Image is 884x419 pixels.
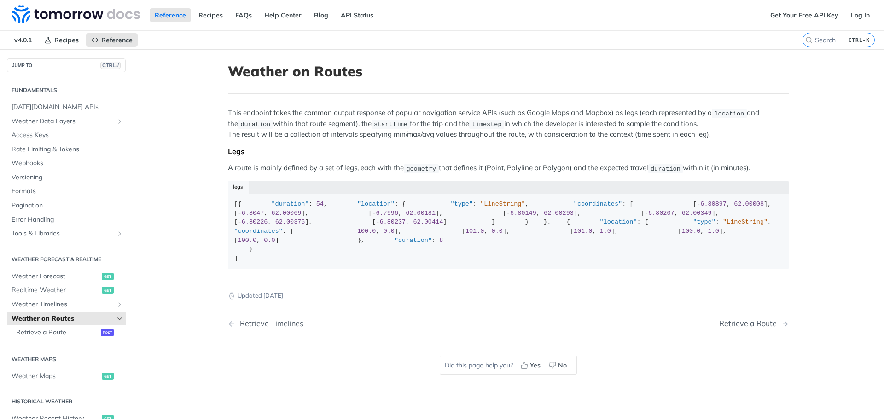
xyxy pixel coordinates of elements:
span: v4.0.1 [9,33,37,47]
span: timestep [472,121,502,128]
h2: Historical Weather [7,397,126,406]
div: Legs [228,147,789,156]
span: post [101,329,114,336]
span: Weather Maps [12,372,99,381]
span: CTRL-/ [100,62,121,69]
div: Retrieve Timelines [235,319,303,328]
span: 62.00069 [272,210,302,217]
span: 62.00181 [406,210,436,217]
button: Show subpages for Weather Timelines [116,301,123,308]
span: "coordinates" [234,228,283,235]
span: 8 [439,237,443,244]
span: "duration" [272,201,309,207]
a: Reference [86,33,138,47]
a: Webhooks [7,156,126,170]
span: "LineString" [480,201,525,207]
span: Recipes [54,36,79,44]
kbd: CTRL-K [846,35,872,45]
span: Formats [12,187,123,196]
span: - [372,210,376,217]
span: Weather on Routes [12,314,114,323]
span: 6.80897 [700,201,727,207]
span: "location" [357,201,395,207]
span: "duration" [395,237,432,244]
button: Show subpages for Weather Data Layers [116,118,123,125]
a: Retrieve a Routepost [12,326,126,339]
h2: Fundamentals [7,86,126,94]
span: 62.00349 [682,210,712,217]
a: Versioning [7,171,126,184]
p: This endpoint takes the common output response of popular navigation service APIs (such as Google... [228,108,789,139]
span: Versioning [12,173,123,182]
span: 0.0 [492,228,503,235]
span: "type" [450,201,473,207]
a: Previous Page: Retrieve Timelines [228,319,468,328]
span: - [645,210,648,217]
span: 62.00375 [275,218,305,225]
div: Did this page help you? [440,356,577,375]
a: Help Center [259,8,307,22]
div: [{ : , : { : , : [ [ , ], [ , ], [ , ], [ , ], [ , ], [ , ], [ , ] ] } }, { : { : , : [ [ , ], [ ... [234,200,783,263]
button: Yes [518,358,546,372]
span: No [558,361,567,370]
a: Weather TimelinesShow subpages for Weather Timelines [7,298,126,311]
a: Error Handling [7,213,126,227]
span: 1.0 [708,228,719,235]
span: 100.0 [238,237,257,244]
span: 101.0 [574,228,593,235]
span: Yes [530,361,541,370]
span: 0.0 [264,237,275,244]
span: "type" [693,218,715,225]
img: Tomorrow.io Weather API Docs [12,5,140,23]
span: geometry [406,165,436,172]
button: No [546,358,572,372]
span: Error Handling [12,215,123,224]
a: Formats [7,184,126,198]
a: Weather Forecastget [7,270,126,283]
span: 6.80226 [242,218,268,225]
span: 6.8047 [242,210,264,217]
a: [DATE][DOMAIN_NAME] APIs [7,100,126,114]
a: Pagination [7,199,126,212]
span: 100.0 [682,228,701,235]
span: 6.80237 [380,218,406,225]
span: duration [651,165,680,172]
span: 6.80207 [648,210,675,217]
span: "coordinates" [574,201,622,207]
span: Rate Limiting & Tokens [12,145,123,154]
a: Log In [846,8,875,22]
span: 1.0 [600,228,611,235]
a: FAQs [230,8,257,22]
span: startTime [374,121,407,128]
span: 100.0 [357,228,376,235]
span: 62.00008 [734,201,764,207]
span: 54 [316,201,324,207]
p: A route is mainly defined by a set of legs, each with the that defines it (Point, Polyline or Pol... [228,163,789,173]
span: Pagination [12,201,123,210]
span: 6.80149 [510,210,536,217]
a: Realtime Weatherget [7,283,126,297]
span: Realtime Weather [12,286,99,295]
span: - [506,210,510,217]
a: Tools & LibrariesShow subpages for Tools & Libraries [7,227,126,241]
span: - [238,210,242,217]
a: Weather on RoutesHide subpages for Weather on Routes [7,312,126,326]
a: API Status [336,8,378,22]
nav: Pagination Controls [228,310,789,337]
button: JUMP TOCTRL-/ [7,58,126,72]
span: "location" [600,218,637,225]
a: Recipes [39,33,84,47]
span: Tools & Libraries [12,229,114,238]
a: Weather Data LayersShow subpages for Weather Data Layers [7,115,126,128]
a: Recipes [193,8,228,22]
span: - [376,218,379,225]
span: 6.7996 [376,210,398,217]
span: 62.00293 [544,210,574,217]
span: get [102,373,114,380]
svg: Search [805,36,813,44]
a: Reference [150,8,191,22]
button: Show subpages for Tools & Libraries [116,230,123,237]
span: 0.0 [384,228,395,235]
a: Blog [309,8,333,22]
button: Hide subpages for Weather on Routes [116,315,123,322]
